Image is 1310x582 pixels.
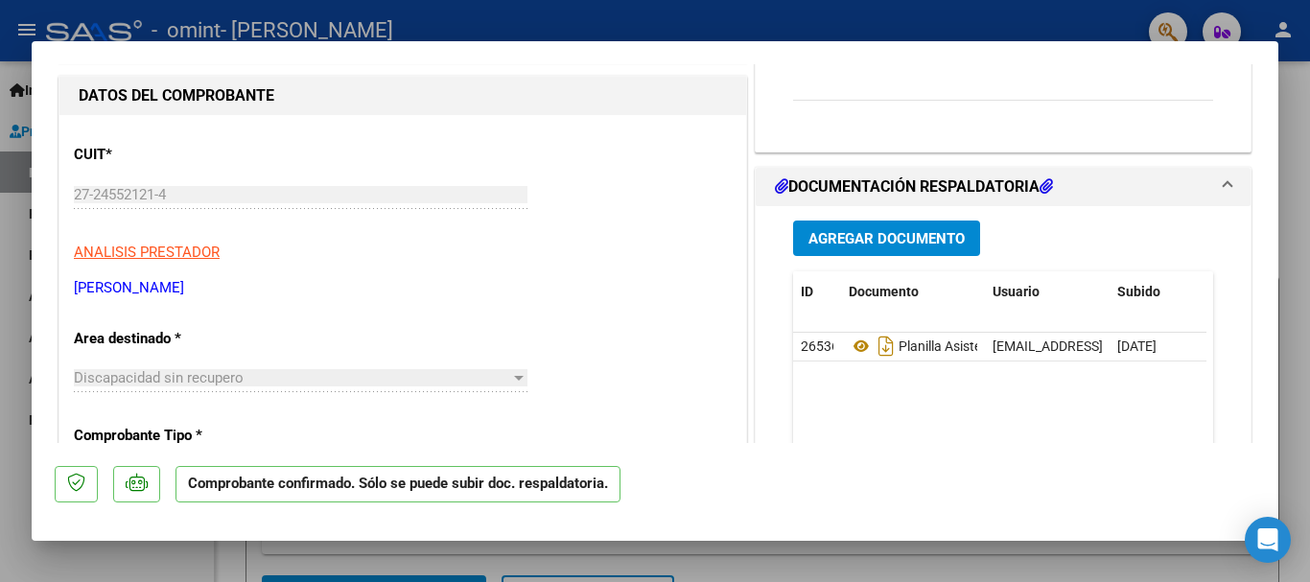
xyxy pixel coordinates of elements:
span: Discapacidad sin recupero [74,369,244,386]
p: CUIT [74,144,271,166]
p: Area destinado * [74,328,271,350]
p: Comprobante Tipo * [74,425,271,447]
span: Planilla Asistencia Agosto 2025 [849,338,1086,354]
i: Descargar documento [874,331,899,361]
datatable-header-cell: Acción [1205,271,1301,313]
span: Subido [1117,284,1160,299]
span: Agregar Documento [808,230,965,247]
mat-expansion-panel-header: DOCUMENTACIÓN RESPALDATORIA [756,168,1251,206]
span: Documento [849,284,919,299]
span: 26536 [801,338,839,354]
datatable-header-cell: Subido [1110,271,1205,313]
div: Open Intercom Messenger [1245,517,1291,563]
span: ANALISIS PRESTADOR [74,244,220,261]
p: Comprobante confirmado. Sólo se puede subir doc. respaldatoria. [175,466,620,503]
datatable-header-cell: Documento [841,271,985,313]
h1: DOCUMENTACIÓN RESPALDATORIA [775,175,1053,198]
span: Usuario [993,284,1040,299]
span: ID [801,284,813,299]
datatable-header-cell: ID [793,271,841,313]
strong: DATOS DEL COMPROBANTE [79,86,274,105]
span: [DATE] [1117,338,1157,354]
p: [PERSON_NAME] [74,277,732,299]
datatable-header-cell: Usuario [985,271,1110,313]
button: Agregar Documento [793,221,980,256]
